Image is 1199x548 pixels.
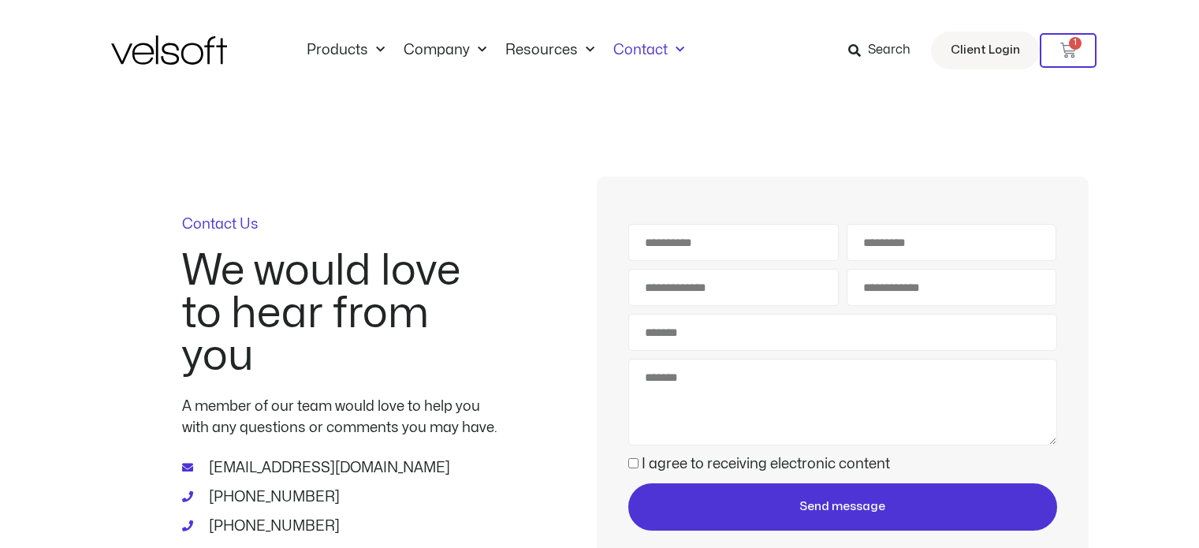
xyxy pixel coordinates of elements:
h2: We would love to hear from you [182,250,497,378]
span: Search [868,40,910,61]
a: 1 [1040,33,1097,68]
label: I agree to receiving electronic content [642,457,890,471]
a: Client Login [931,32,1040,69]
a: ProductsMenu Toggle [297,42,394,59]
span: Send message [799,498,885,516]
span: Client Login [951,40,1020,61]
a: ContactMenu Toggle [604,42,694,59]
a: Search [848,37,922,64]
a: [EMAIL_ADDRESS][DOMAIN_NAME] [182,457,497,479]
span: [PHONE_NUMBER] [205,486,340,508]
img: Velsoft Training Materials [111,35,227,65]
button: Send message [628,483,1056,531]
a: CompanyMenu Toggle [394,42,496,59]
span: 1 [1069,37,1082,50]
span: [EMAIL_ADDRESS][DOMAIN_NAME] [205,457,450,479]
span: [PHONE_NUMBER] [205,516,340,537]
p: A member of our team would love to help you with any questions or comments you may have. [182,396,497,438]
a: ResourcesMenu Toggle [496,42,604,59]
nav: Menu [297,42,694,59]
p: Contact Us [182,218,497,232]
